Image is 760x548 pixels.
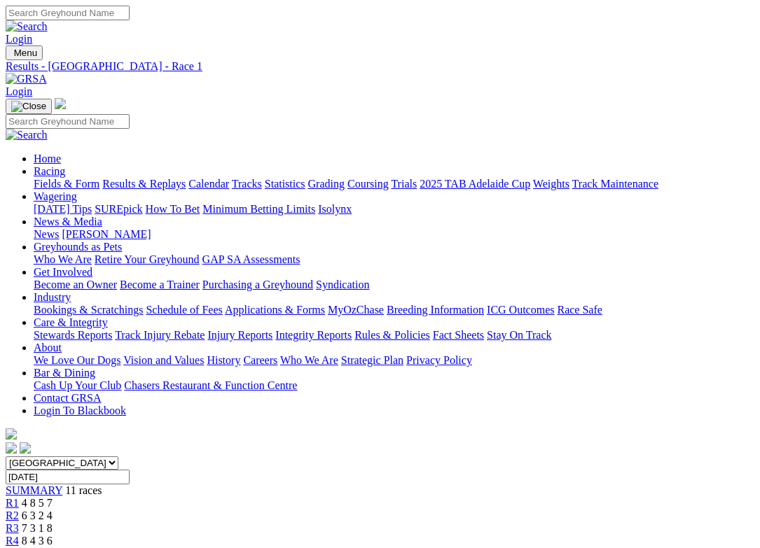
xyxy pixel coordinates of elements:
[243,354,277,366] a: Careers
[11,101,46,112] img: Close
[347,178,389,190] a: Coursing
[34,203,754,216] div: Wagering
[34,329,112,341] a: Stewards Reports
[34,379,121,391] a: Cash Up Your Club
[34,241,122,253] a: Greyhounds as Pets
[316,279,369,290] a: Syndication
[572,178,658,190] a: Track Maintenance
[20,442,31,454] img: twitter.svg
[341,354,403,366] a: Strategic Plan
[22,535,53,547] span: 8 4 3 6
[6,510,19,521] a: R2
[6,484,62,496] a: SUMMARY
[14,48,37,58] span: Menu
[22,522,53,534] span: 7 3 1 8
[318,203,352,215] a: Isolynx
[275,329,352,341] a: Integrity Reports
[6,522,19,534] a: R3
[34,228,754,241] div: News & Media
[6,428,17,440] img: logo-grsa-white.png
[433,329,484,341] a: Fact Sheets
[280,354,338,366] a: Who We Are
[22,510,53,521] span: 6 3 2 4
[34,354,120,366] a: We Love Our Dogs
[34,304,143,316] a: Bookings & Scratchings
[202,279,313,290] a: Purchasing a Greyhound
[6,442,17,454] img: facebook.svg
[6,73,47,85] img: GRSA
[34,253,92,265] a: Who We Are
[6,60,754,73] a: Results - [GEOGRAPHIC_DATA] - Race 1
[225,304,325,316] a: Applications & Forms
[34,354,754,367] div: About
[34,190,77,202] a: Wagering
[34,405,126,416] a: Login To Blackbook
[34,178,754,190] div: Racing
[34,279,117,290] a: Become an Owner
[34,291,71,303] a: Industry
[146,203,200,215] a: How To Bet
[6,20,48,33] img: Search
[6,129,48,141] img: Search
[557,304,602,316] a: Race Safe
[387,304,484,316] a: Breeding Information
[102,178,186,190] a: Results & Replays
[207,329,272,341] a: Injury Reports
[406,354,472,366] a: Privacy Policy
[115,329,205,341] a: Track Injury Rebate
[62,228,151,240] a: [PERSON_NAME]
[6,6,130,20] input: Search
[202,203,315,215] a: Minimum Betting Limits
[124,379,297,391] a: Chasers Restaurant & Function Centre
[34,279,754,291] div: Get Involved
[34,203,92,215] a: [DATE] Tips
[95,253,200,265] a: Retire Your Greyhound
[95,203,142,215] a: SUREpick
[188,178,229,190] a: Calendar
[265,178,305,190] a: Statistics
[328,304,384,316] a: MyOzChase
[120,279,200,290] a: Become a Trainer
[55,98,66,109] img: logo-grsa-white.png
[34,266,92,278] a: Get Involved
[487,329,551,341] a: Stay On Track
[34,216,102,227] a: News & Media
[34,379,754,392] div: Bar & Dining
[6,99,52,114] button: Toggle navigation
[34,342,62,353] a: About
[6,535,19,547] a: R4
[65,484,102,496] span: 11 races
[34,367,95,379] a: Bar & Dining
[34,392,101,404] a: Contact GRSA
[34,153,61,164] a: Home
[34,253,754,266] div: Greyhounds as Pets
[34,329,754,342] div: Care & Integrity
[6,114,130,129] input: Search
[487,304,554,316] a: ICG Outcomes
[533,178,569,190] a: Weights
[34,165,65,177] a: Racing
[354,329,430,341] a: Rules & Policies
[34,316,108,328] a: Care & Integrity
[207,354,240,366] a: History
[202,253,300,265] a: GAP SA Assessments
[232,178,262,190] a: Tracks
[146,304,222,316] a: Schedule of Fees
[6,470,130,484] input: Select date
[22,497,53,509] span: 4 8 5 7
[6,497,19,509] a: R1
[123,354,204,366] a: Vision and Values
[391,178,417,190] a: Trials
[6,85,32,97] a: Login
[34,304,754,316] div: Industry
[6,33,32,45] a: Login
[34,228,59,240] a: News
[308,178,345,190] a: Grading
[6,45,43,60] button: Toggle navigation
